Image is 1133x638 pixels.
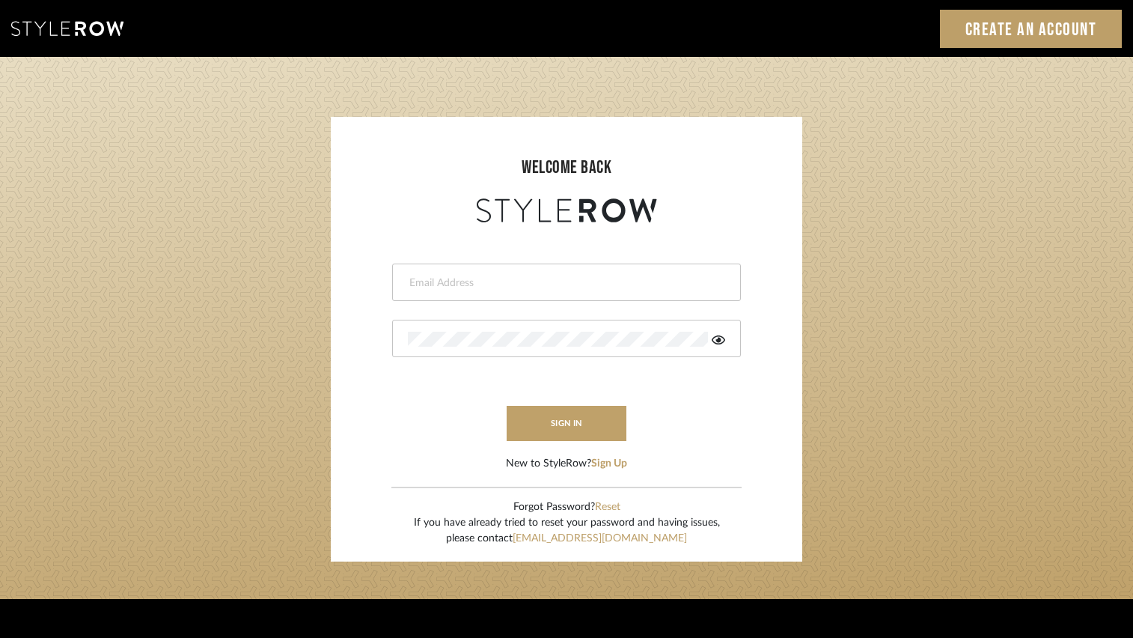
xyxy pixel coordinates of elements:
[408,276,721,291] input: Email Address
[595,499,620,515] button: Reset
[513,533,687,544] a: [EMAIL_ADDRESS][DOMAIN_NAME]
[507,406,626,441] button: sign in
[346,154,787,181] div: welcome back
[414,499,720,515] div: Forgot Password?
[591,456,627,472] button: Sign Up
[506,456,627,472] div: New to StyleRow?
[940,10,1123,48] a: Create an Account
[414,515,720,547] div: If you have already tried to reset your password and having issues, please contact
